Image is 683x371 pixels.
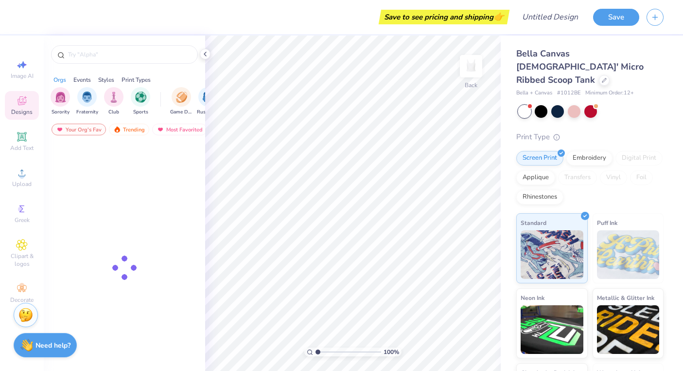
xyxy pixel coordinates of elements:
[67,50,192,59] input: Try "Alpha"
[133,109,148,116] span: Sports
[521,230,583,279] img: Standard
[135,92,146,103] img: Sports Image
[521,218,546,228] span: Standard
[12,180,32,188] span: Upload
[10,144,34,152] span: Add Text
[104,87,123,116] div: filter for Club
[585,89,634,97] span: Minimum Order: 12 +
[76,109,98,116] span: Fraternity
[170,87,193,116] div: filter for Game Day
[11,72,34,80] span: Image AI
[381,10,507,24] div: Save to see pricing and shipping
[384,348,399,356] span: 100 %
[197,87,219,116] div: filter for Rush & Bid
[53,75,66,84] div: Orgs
[98,75,114,84] div: Styles
[197,87,219,116] button: filter button
[170,87,193,116] button: filter button
[516,190,563,204] div: Rhinestones
[516,151,563,166] div: Screen Print
[170,109,193,116] span: Game Day
[131,87,150,116] button: filter button
[197,109,219,116] span: Rush & Bid
[516,48,644,86] span: Bella Canvas [DEMOGRAPHIC_DATA]' Micro Ribbed Scoop Tank
[55,92,66,103] img: Sorority Image
[597,293,654,303] span: Metallic & Glitter Ink
[51,87,70,116] button: filter button
[10,296,34,304] span: Decorate
[566,151,613,166] div: Embroidery
[597,218,617,228] span: Puff Ink
[73,75,91,84] div: Events
[52,109,70,116] span: Sorority
[514,7,586,27] input: Untitled Design
[51,87,70,116] div: filter for Sorority
[203,92,214,103] img: Rush & Bid Image
[516,131,664,143] div: Print Type
[131,87,150,116] div: filter for Sports
[493,11,504,22] span: 👉
[176,92,187,103] img: Game Day Image
[593,9,639,26] button: Save
[104,87,123,116] button: filter button
[558,170,597,185] div: Transfers
[113,126,121,133] img: trending.gif
[52,124,106,135] div: Your Org's Fav
[108,109,119,116] span: Club
[109,124,149,135] div: Trending
[630,170,653,185] div: Foil
[157,126,164,133] img: most_fav.gif
[11,108,33,116] span: Designs
[557,89,580,97] span: # 1012BE
[152,124,207,135] div: Most Favorited
[56,126,64,133] img: most_fav.gif
[597,230,660,279] img: Puff Ink
[597,305,660,354] img: Metallic & Glitter Ink
[82,92,92,103] img: Fraternity Image
[615,151,663,166] div: Digital Print
[5,252,39,268] span: Clipart & logos
[521,293,544,303] span: Neon Ink
[521,305,583,354] img: Neon Ink
[15,216,30,224] span: Greek
[461,56,481,76] img: Back
[600,170,627,185] div: Vinyl
[76,87,98,116] button: filter button
[516,170,555,185] div: Applique
[516,89,552,97] span: Bella + Canvas
[465,81,477,90] div: Back
[76,87,98,116] div: filter for Fraternity
[122,75,151,84] div: Print Types
[35,341,70,350] strong: Need help?
[108,92,119,103] img: Club Image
